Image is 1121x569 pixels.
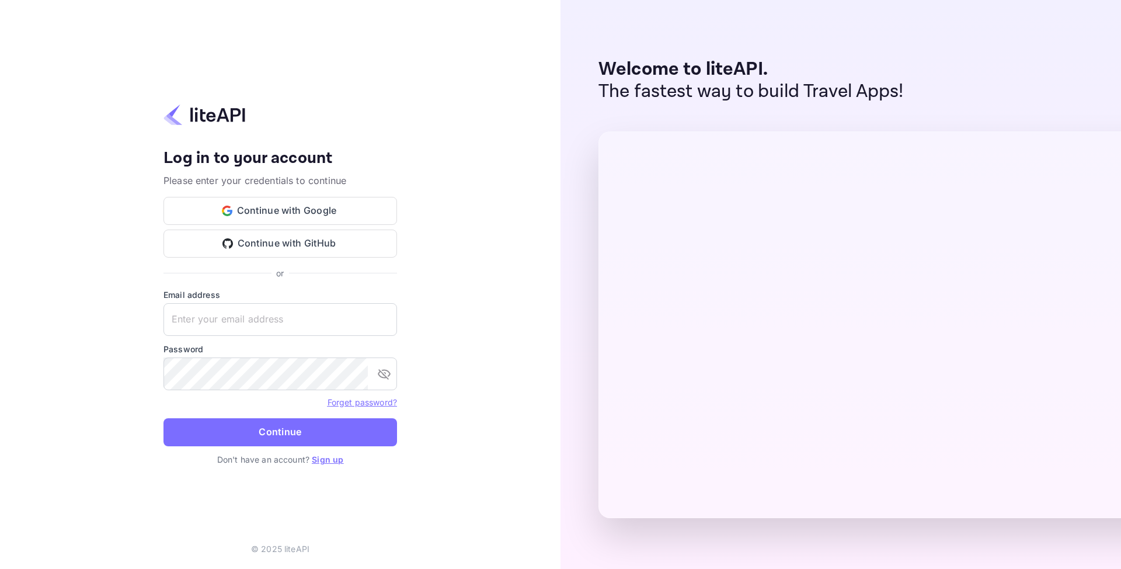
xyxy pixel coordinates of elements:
button: Continue with GitHub [163,230,397,258]
p: Please enter your credentials to continue [163,174,397,188]
img: liteapi [163,103,245,126]
h4: Log in to your account [163,148,397,169]
a: Sign up [312,454,343,464]
button: Continue [163,418,397,446]
p: or [276,267,284,279]
label: Password [163,343,397,355]
button: Continue with Google [163,197,397,225]
p: Don't have an account? [163,453,397,466]
p: The fastest way to build Travel Apps! [598,81,904,103]
button: toggle password visibility [372,362,396,386]
p: © 2025 liteAPI [251,543,309,555]
p: Welcome to liteAPI. [598,58,904,81]
a: Forget password? [328,397,397,407]
input: Enter your email address [163,303,397,336]
label: Email address [163,289,397,301]
a: Forget password? [328,396,397,408]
